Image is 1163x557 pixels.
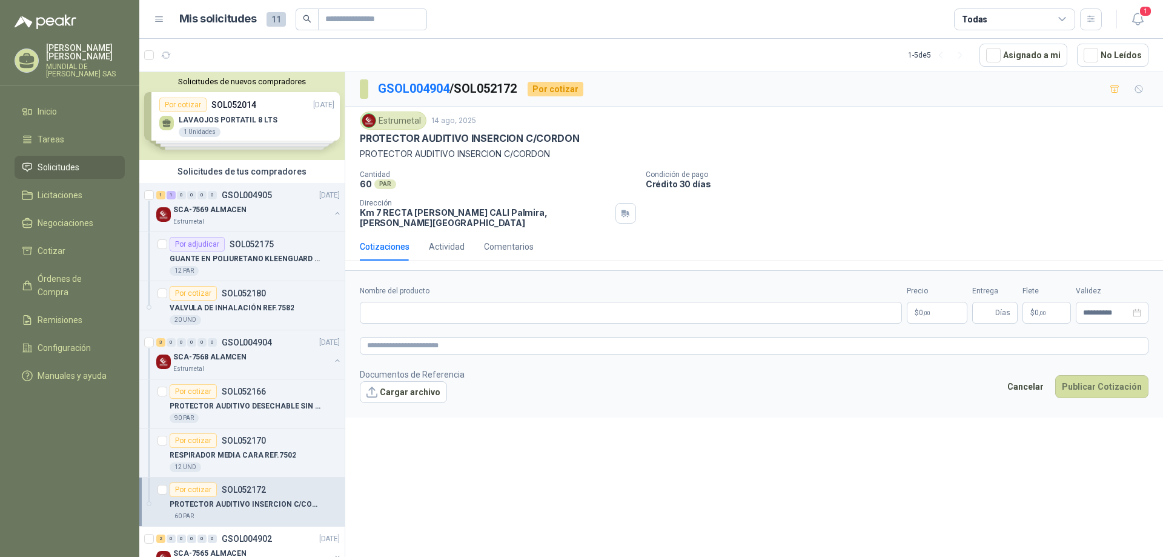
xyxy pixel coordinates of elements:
p: PROTECTOR AUDITIVO DESECHABLE SIN CORDON [170,401,320,412]
span: Inicio [38,105,57,118]
div: Comentarios [484,240,534,253]
label: Validez [1076,285,1148,297]
button: Cancelar [1001,375,1050,398]
button: 1 [1127,8,1148,30]
a: Negociaciones [15,212,125,235]
span: Tareas [38,133,64,146]
label: Flete [1022,285,1071,297]
a: 1 1 0 0 0 0 GSOL004905[DATE] Company LogoSCA-7569 ALMACENEstrumetal [156,188,342,227]
div: 0 [187,535,196,543]
p: Km 7 RECTA [PERSON_NAME] CALI Palmira , [PERSON_NAME][GEOGRAPHIC_DATA] [360,207,611,228]
p: Crédito 30 días [646,179,1158,189]
div: 3 [156,338,165,347]
div: 12 UND [170,462,201,472]
p: RESPIRADOR MEDIA CARA REF.7502 [170,450,296,461]
a: Cotizar [15,239,125,262]
img: Company Logo [156,355,171,369]
p: [PERSON_NAME] [PERSON_NAME] [46,44,125,61]
button: Solicitudes de nuevos compradores [144,77,340,86]
p: SOL052166 [222,387,266,396]
p: SOL052172 [222,485,266,494]
p: GUANTE EN POLIURETANO KLEENGUARD G40 [170,253,320,265]
p: [DATE] [319,190,340,201]
label: Nombre del producto [360,285,902,297]
span: ,00 [1039,310,1046,316]
div: 0 [167,338,176,347]
p: PROTECTOR AUDITIVO INSERCION C/CORDON [360,147,1148,161]
div: Cotizaciones [360,240,409,253]
div: 0 [187,338,196,347]
div: Por cotizar [170,286,217,301]
p: [DATE] [319,533,340,545]
div: PAR [374,179,396,189]
div: 0 [177,338,186,347]
div: Actividad [429,240,465,253]
p: SOL052180 [222,289,266,298]
a: Tareas [15,128,125,151]
p: SOL052170 [222,436,266,445]
div: 0 [177,191,186,199]
div: Por cotizar [170,482,217,497]
p: Cantidad [360,170,636,179]
a: Por cotizarSOL052172PROTECTOR AUDITIVO INSERCION C/CORDON60 PAR [139,478,345,527]
div: 0 [208,535,217,543]
p: Estrumetal [173,364,204,374]
span: 0 [1035,309,1046,316]
a: Órdenes de Compra [15,267,125,304]
span: Negociaciones [38,216,93,230]
span: Cotizar [38,244,65,258]
img: Logo peakr [15,15,76,29]
div: Solicitudes de tus compradores [139,160,345,183]
span: Licitaciones [38,188,82,202]
span: 1 [1139,5,1152,17]
span: $ [1030,309,1035,316]
div: 1 - 5 de 5 [908,45,970,65]
a: Por cotizarSOL052170RESPIRADOR MEDIA CARA REF.750212 UND [139,429,345,478]
p: Documentos de Referencia [360,368,465,381]
p: $ 0,00 [1022,302,1071,324]
a: GSOL004904 [378,81,449,96]
div: 0 [208,191,217,199]
div: 0 [197,535,207,543]
a: Por adjudicarSOL052175GUANTE EN POLIURETANO KLEENGUARD G4012 PAR [139,232,345,281]
p: Estrumetal [173,217,204,227]
span: 11 [267,12,286,27]
p: SOL052175 [230,240,274,248]
div: Todas [962,13,987,26]
a: Licitaciones [15,184,125,207]
span: ,00 [923,310,930,316]
p: SCA-7568 ALAMCEN [173,352,247,363]
div: Solicitudes de nuevos compradoresPor cotizarSOL052014[DATE] LAVAOJOS PORTATIL 8 LTS1 UnidadesPor ... [139,72,345,160]
span: Remisiones [38,313,82,327]
div: 0 [208,338,217,347]
p: [DATE] [319,337,340,349]
span: Solicitudes [38,161,79,174]
div: 20 UND [170,315,201,325]
a: Manuales y ayuda [15,364,125,387]
p: Dirección [360,199,611,207]
p: 14 ago, 2025 [431,115,476,127]
p: $0,00 [907,302,967,324]
div: Por cotizar [170,433,217,448]
div: Por adjudicar [170,237,225,252]
p: PROTECTOR AUDITIVO INSERCION C/CORDON [170,499,320,510]
p: Condición de pago [646,170,1158,179]
span: 0 [919,309,930,316]
div: 60 PAR [170,512,199,521]
div: 2 [156,535,165,543]
div: 0 [167,535,176,543]
button: Publicar Cotización [1055,375,1148,398]
label: Precio [907,285,967,297]
p: PROTECTOR AUDITIVO INSERCION C/CORDON [360,132,579,145]
p: MUNDIAL DE [PERSON_NAME] SAS [46,63,125,78]
span: search [303,15,311,23]
div: 0 [187,191,196,199]
span: Órdenes de Compra [38,272,113,299]
div: 1 [156,191,165,199]
div: Por cotizar [170,384,217,399]
img: Company Logo [156,207,171,222]
div: 12 PAR [170,266,199,276]
div: Estrumetal [360,112,426,130]
p: GSOL004905 [222,191,272,199]
a: Por cotizarSOL052180VALVULA DE INHALACIÓN REF.758220 UND [139,281,345,330]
